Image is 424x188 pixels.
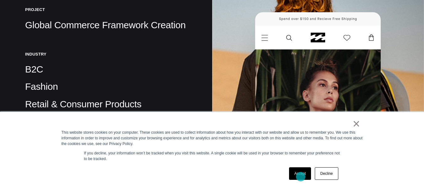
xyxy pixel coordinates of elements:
div: This website stores cookies on your computer. These cookies are used to collect information about... [62,130,363,147]
a: Accept [289,167,311,180]
p: Global Commerce Framework Creation [25,19,187,31]
p: If you decline, your information won’t be tracked when you visit this website. A single cookie wi... [84,150,340,162]
p: B2C [25,63,187,76]
a: Decline [315,167,338,180]
h5: Industry [25,51,187,57]
h5: Project [25,7,187,12]
p: Retail & Consumer Products [25,98,187,110]
a: × [353,121,360,126]
p: Fashion [25,80,187,93]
